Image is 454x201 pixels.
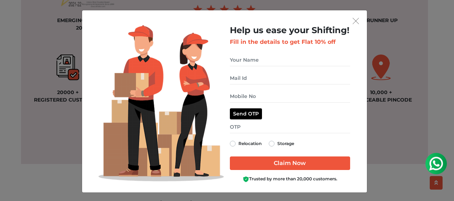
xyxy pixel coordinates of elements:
[353,18,359,24] img: exit
[238,139,262,148] label: Relocation
[230,72,350,84] input: Mail Id
[230,156,350,170] input: Claim Now
[230,108,262,119] button: Send OTP
[243,176,249,182] img: Boxigo Customer Shield
[7,7,21,21] img: whatsapp-icon.svg
[277,139,294,148] label: Storage
[230,25,350,36] h2: Help us ease your Shifting!
[230,54,350,66] input: Your Name
[230,121,350,133] input: OTP
[230,176,350,182] div: Trusted by more than 20,000 customers.
[99,25,224,181] img: Lead Welcome Image
[230,38,350,45] h3: Fill in the details to get Flat 10% off
[230,90,350,103] input: Mobile No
